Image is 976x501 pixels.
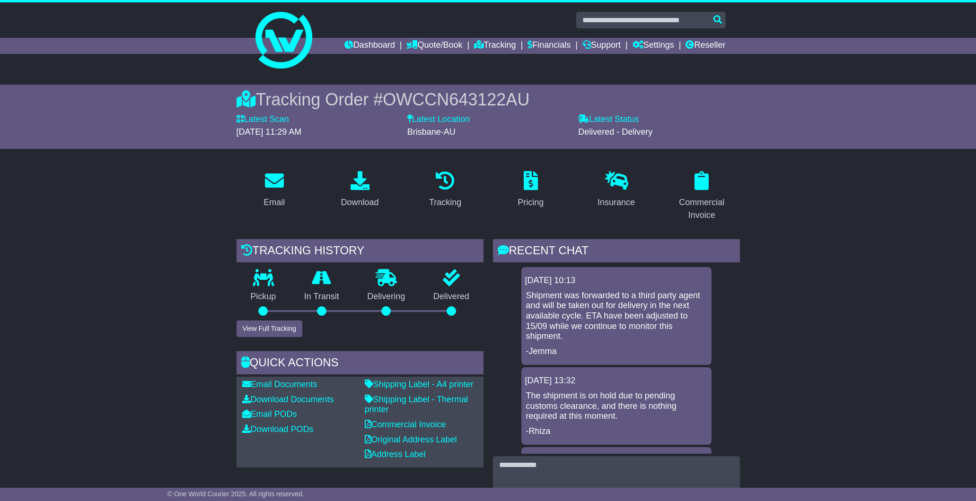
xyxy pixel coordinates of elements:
a: Quote/Book [406,38,462,54]
p: The shipment is on hold due to pending customs clearance, and there is nothing required at this m... [526,391,707,422]
a: Support [582,38,621,54]
a: Email [257,168,291,212]
div: Email [264,196,285,209]
p: Pickup [237,292,290,302]
p: -Jemma [526,346,707,357]
a: Financials [528,38,571,54]
p: In Transit [290,292,353,302]
a: Download Documents [242,395,334,404]
span: Delivered - Delivery [578,127,652,137]
label: Latest Location [407,114,470,125]
span: [DATE] 11:29 AM [237,127,302,137]
div: Insurance [598,196,635,209]
div: [DATE] 10:13 [525,276,708,286]
span: © One World Courier 2025. All rights reserved. [167,490,304,498]
div: Tracking [429,196,461,209]
a: Email PODs [242,409,297,419]
div: Commercial Invoice [670,196,734,222]
a: Download [334,168,385,212]
a: Address Label [365,449,426,459]
a: Tracking [474,38,516,54]
div: Tracking Order # [237,89,740,110]
a: Shipping Label - A4 printer [365,380,474,389]
label: Latest Scan [237,114,289,125]
label: Latest Status [578,114,639,125]
p: -Rhiza [526,426,707,437]
p: Shipment was forwarded to a third party agent and will be taken out for delivery in the next avai... [526,291,707,342]
a: Shipping Label - Thermal printer [365,395,468,415]
a: Email Documents [242,380,317,389]
a: Dashboard [344,38,395,54]
div: Download [341,196,378,209]
a: Commercial Invoice [365,420,446,429]
p: Delivered [419,292,484,302]
div: RECENT CHAT [493,239,740,265]
span: Brisbane-AU [407,127,456,137]
a: Settings [633,38,674,54]
div: [DATE] 13:32 [525,376,708,386]
a: Download PODs [242,424,314,434]
a: Pricing [511,168,550,212]
span: OWCCN643122AU [383,90,529,109]
a: Original Address Label [365,435,457,444]
a: Commercial Invoice [664,168,740,225]
div: Tracking history [237,239,484,265]
div: Quick Actions [237,351,484,377]
a: Tracking [423,168,467,212]
div: Pricing [518,196,544,209]
p: Delivering [353,292,420,302]
a: Reseller [686,38,725,54]
button: View Full Tracking [237,320,302,337]
a: Insurance [591,168,641,212]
